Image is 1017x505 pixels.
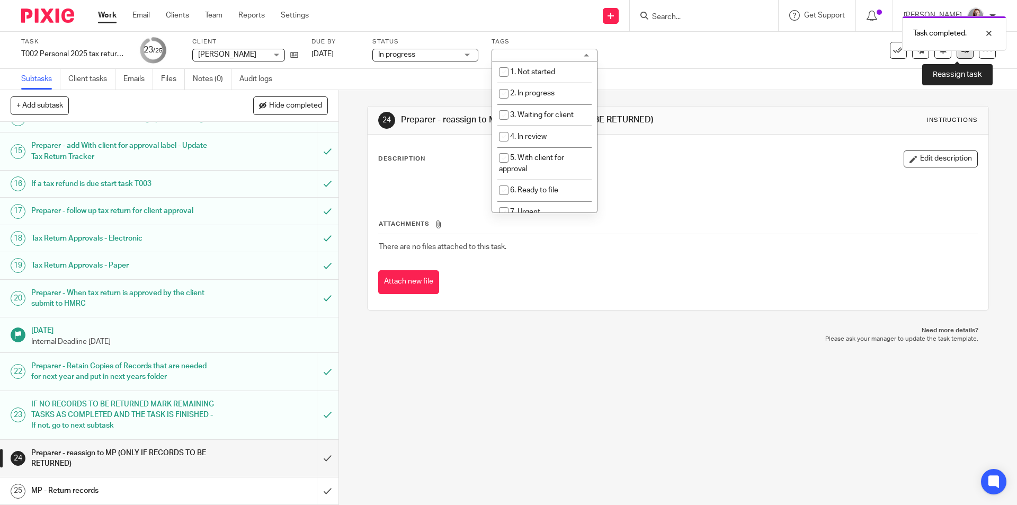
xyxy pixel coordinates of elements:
span: 4. In review [510,133,547,140]
a: Emails [123,69,153,90]
div: 15 [11,144,25,159]
img: High%20Res%20Andrew%20Price%20Accountants%20_Poppy%20Jakes%20Photography-3%20-%20Copy.jpg [967,7,984,24]
h1: IF NO RECORDS TO BE RETURNED MARK REMAINING TASKS AS COMPLETED AND THE TASK IS FINISHED - If not,... [31,396,215,434]
button: Edit description [904,150,978,167]
span: 5. With client for approval [499,154,564,173]
label: Task [21,38,127,46]
h1: Preparer - reassign to MP (ONLY IF RECORDS TO BE RETURNED) [31,445,215,472]
h1: If a tax refund is due start task T003 [31,176,215,192]
label: Status [372,38,478,46]
a: Team [205,10,222,21]
div: 24 [378,112,395,129]
span: Hide completed [269,102,322,110]
p: Please ask your manager to update the task template. [378,335,978,343]
span: [PERSON_NAME] [198,51,256,58]
span: In progress [378,51,415,58]
div: 23 [144,44,163,56]
a: Settings [281,10,309,21]
h1: Tax Return Approvals - Electronic [31,231,215,246]
div: 23 [11,407,25,422]
a: Work [98,10,117,21]
h1: Preparer - When tax return is approved by the client submit to HMRC [31,285,215,312]
span: [DATE] [311,50,334,58]
a: Client tasks [68,69,115,90]
a: Reports [238,10,265,21]
div: 18 [11,231,25,246]
p: Description [378,155,425,163]
p: Need more details? [378,326,978,335]
h1: Preparer - Retain Copies of Records that are needed for next year and put in next years folder [31,358,215,385]
h1: [DATE] [31,323,328,336]
label: Due by [311,38,359,46]
a: Audit logs [239,69,280,90]
a: Notes (0) [193,69,231,90]
h1: Tax Return Approvals - Paper [31,258,215,273]
span: 3. Waiting for client [510,111,574,119]
a: Subtasks [21,69,60,90]
span: 7. Urgent [510,208,540,216]
span: 6. Ready to file [510,187,558,194]
div: T002 Personal 2025 tax return (non recurring) [21,49,127,59]
span: 1. Not started [510,68,555,76]
div: 20 [11,291,25,306]
div: 16 [11,176,25,191]
h1: Preparer - reassign to MP (ONLY IF RECORDS TO BE RETURNED) [401,114,701,126]
div: 17 [11,204,25,219]
p: Internal Deadline [DATE] [31,336,328,347]
button: + Add subtask [11,96,69,114]
div: Instructions [927,116,978,125]
div: 25 [11,484,25,499]
h1: Preparer - follow up tax return for client approval [31,203,215,219]
button: Hide completed [253,96,328,114]
small: /25 [153,48,163,54]
span: There are no files attached to this task. [379,243,506,251]
button: Attach new file [378,270,439,294]
a: Email [132,10,150,21]
a: Clients [166,10,189,21]
h1: MP - Return records [31,483,215,499]
label: Client [192,38,298,46]
label: Tags [492,38,597,46]
p: Task completed. [913,28,967,39]
div: 19 [11,258,25,273]
div: 24 [11,451,25,466]
div: 22 [11,364,25,379]
a: Files [161,69,185,90]
h1: Preparer - add With client for approval label - Update Tax Return Tracker [31,138,215,165]
img: Pixie [21,8,74,23]
span: Attachments [379,221,430,227]
span: 2. In progress [510,90,555,97]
